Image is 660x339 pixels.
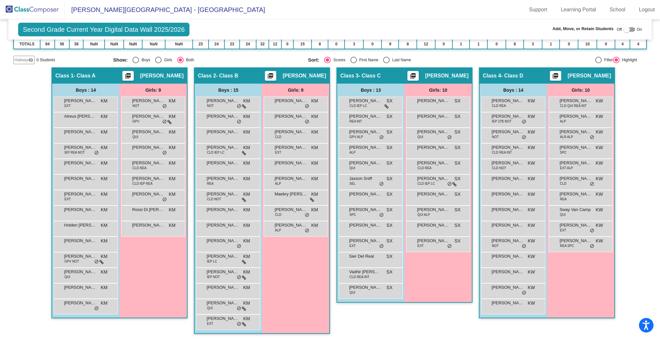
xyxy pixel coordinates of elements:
[349,144,381,151] span: [PERSON_NAME]
[560,98,592,104] span: [PERSON_NAME]
[243,160,250,167] span: KM
[602,57,613,63] div: Filter
[454,175,461,182] span: SX
[308,57,319,63] span: Sort:
[492,150,512,155] span: CLD REA INT
[311,144,318,151] span: KM
[305,119,309,124] span: do_not_disturb_alt
[281,39,293,49] td: 0
[596,222,603,229] span: KW
[358,73,381,79] span: - Class C
[101,175,108,182] span: KM
[64,113,97,120] span: Atreus [PERSON_NAME]
[243,113,250,120] span: KM
[162,57,172,63] div: Girls
[312,39,328,49] td: 8
[552,73,559,82] mat-icon: picture_as_pdf
[101,144,108,151] span: KM
[224,39,240,49] td: 23
[492,103,506,108] span: CLD REA
[349,238,381,244] span: [PERSON_NAME]
[83,39,105,49] td: NaN
[101,98,108,104] span: KM
[64,98,97,104] span: [PERSON_NAME]
[417,175,449,182] span: [PERSON_NAME]
[101,222,108,229] span: KM
[501,73,523,79] span: - Class D
[305,213,309,218] span: do_not_disturb_alt
[345,39,363,49] td: 3
[386,144,393,151] span: SX
[184,57,194,63] div: Both
[328,39,345,49] td: 0
[132,175,165,182] span: [PERSON_NAME]
[169,206,176,213] span: KM
[560,181,566,186] span: CLD
[207,206,239,213] span: [PERSON_NAME]
[454,160,461,167] span: SX
[18,23,190,36] span: Second Grade Current Year Digital Data Wall 2025/2026
[596,175,603,182] span: KW
[349,160,381,166] span: [PERSON_NAME]
[560,39,578,49] td: 0
[243,144,250,151] span: KM
[492,175,524,182] span: [PERSON_NAME]
[275,150,281,155] span: EXT
[386,222,393,229] span: SX
[101,238,108,244] span: KM
[243,98,250,104] span: KM
[435,39,452,49] td: 0
[492,222,524,228] span: [PERSON_NAME]
[379,181,384,187] span: do_not_disturb_alt
[64,144,97,151] span: [PERSON_NAME]
[560,191,592,197] span: [PERSON_NAME]
[237,119,241,124] span: do_not_disturb_alt
[596,144,603,151] span: KW
[404,84,472,97] div: Girls: 10
[256,39,269,49] td: 32
[101,191,108,198] span: KM
[262,84,329,97] div: Girls: 9
[132,103,139,108] span: NOT
[399,39,416,49] td: 8
[349,119,362,124] span: REA INT
[216,73,238,79] span: - Class B
[379,213,384,218] span: do_not_disturb_alt
[275,98,307,104] span: [PERSON_NAME]
[542,39,560,49] td: 1
[113,57,128,63] span: Show:
[357,57,379,63] div: First Name
[407,71,419,81] button: Print Students Details
[637,27,642,32] span: On
[492,166,506,170] span: CLD NOT
[169,222,176,229] span: KM
[340,73,358,79] span: Class 3
[349,181,356,186] span: SEL
[417,144,449,151] span: [PERSON_NAME]
[417,181,435,186] span: CLD IEP LC
[207,191,239,197] span: [PERSON_NAME]
[132,119,139,124] span: GPV
[207,222,239,228] span: [PERSON_NAME]
[64,150,85,155] span: IEP REA NOT
[528,144,535,151] span: KW
[64,191,97,197] span: [PERSON_NAME]
[528,160,535,167] span: KW
[101,113,108,120] span: KM
[311,160,318,167] span: KM
[630,39,646,49] td: 4
[132,191,165,197] span: [PERSON_NAME]
[162,104,167,109] span: do_not_disturb_alt
[417,129,449,135] span: [PERSON_NAME]
[275,175,307,182] span: [PERSON_NAME]
[207,150,224,155] span: CLD IEP LC
[492,98,524,104] span: [PERSON_NAME]
[122,71,134,81] button: Print Students Details
[169,98,176,104] span: KM
[132,113,165,120] span: [PERSON_NAME]
[207,129,239,135] span: [PERSON_NAME]
[349,129,381,135] span: [PERSON_NAME]
[308,57,498,63] mat-radio-group: Select an option
[596,113,603,120] span: KW
[492,191,524,197] span: [PERSON_NAME]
